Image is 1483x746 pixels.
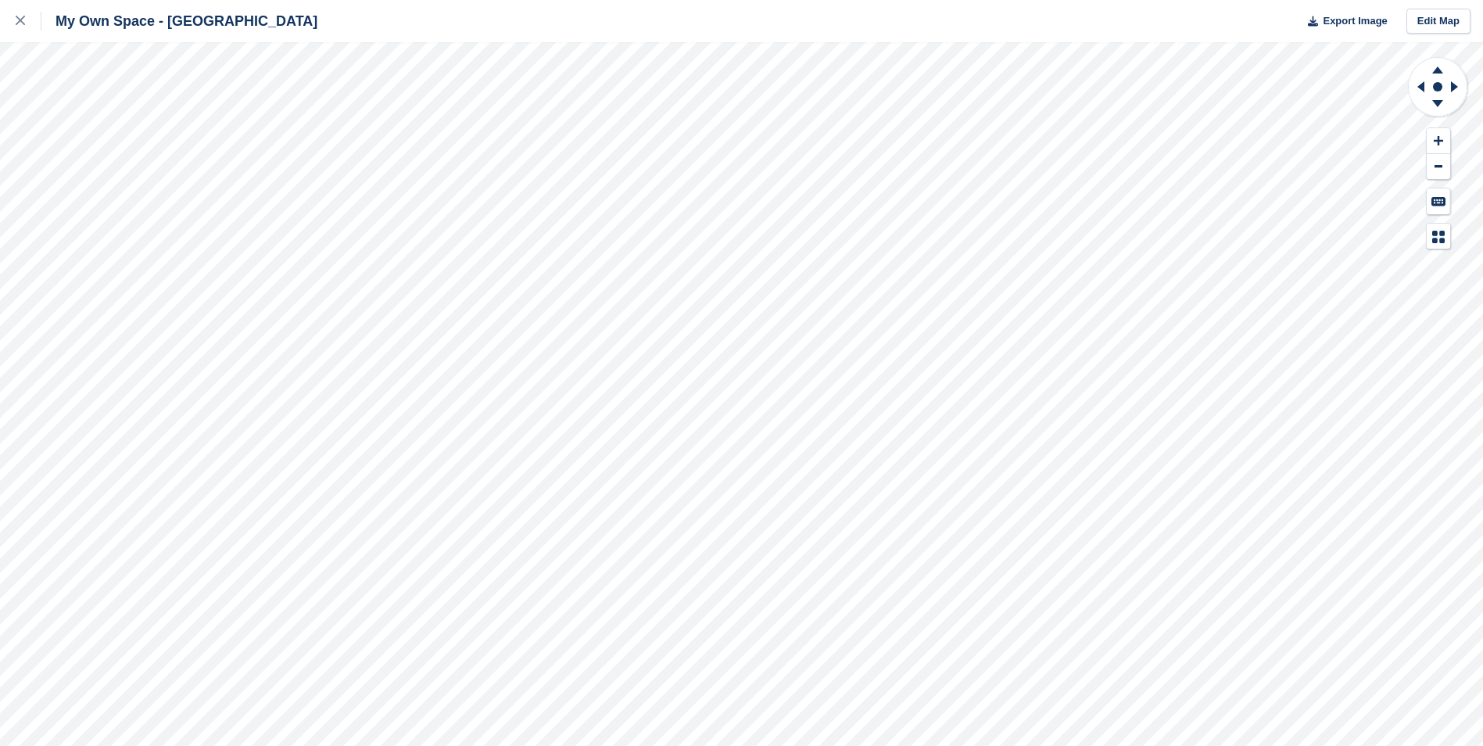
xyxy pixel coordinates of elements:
[1323,13,1387,29] span: Export Image
[1427,188,1450,214] button: Keyboard Shortcuts
[1299,9,1388,34] button: Export Image
[1427,224,1450,249] button: Map Legend
[1427,128,1450,154] button: Zoom In
[1406,9,1470,34] a: Edit Map
[41,12,317,30] div: My Own Space - [GEOGRAPHIC_DATA]
[1427,154,1450,180] button: Zoom Out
